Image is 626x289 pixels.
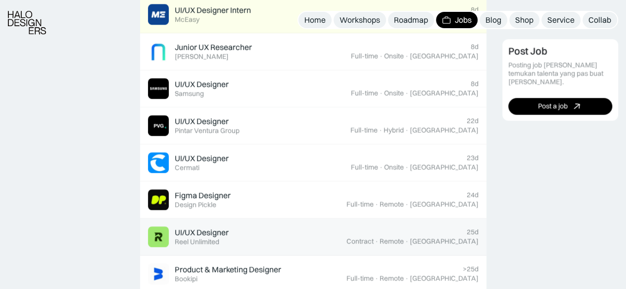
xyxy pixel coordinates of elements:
[394,15,428,25] div: Roadmap
[380,200,404,208] div: Remote
[140,144,486,181] a: Job ImageUI/UX DesignerCermati23dFull-time·Onsite·[GEOGRAPHIC_DATA]
[351,52,378,60] div: Full-time
[436,12,478,28] a: Jobs
[298,12,332,28] a: Home
[140,33,486,70] a: Job ImageJunior UX Researcher[PERSON_NAME]8dFull-time·Onsite·[GEOGRAPHIC_DATA]
[379,163,383,171] div: ·
[175,126,240,135] div: Pintar Ventura Group
[384,163,404,171] div: Onsite
[467,117,479,125] div: 22d
[148,226,169,247] img: Job Image
[405,126,409,134] div: ·
[388,12,434,28] a: Roadmap
[541,12,580,28] a: Service
[140,107,486,144] a: Job ImageUI/UX DesignerPintar Ventura Group22dFull-time·Hybrid·[GEOGRAPHIC_DATA]
[582,12,617,28] a: Collab
[480,12,507,28] a: Blog
[508,61,613,86] div: Posting job [PERSON_NAME] temukan talenta yang pas buat [PERSON_NAME].
[538,102,568,111] div: Post a job
[175,190,231,201] div: Figma Designer
[467,154,479,162] div: 23d
[175,15,199,24] div: McEasy
[467,228,479,236] div: 25d
[351,89,378,97] div: Full-time
[140,218,486,255] a: Job ImageUI/UX DesignerReel Unlimited25dContract·Remote·[GEOGRAPHIC_DATA]
[467,191,479,199] div: 24d
[471,42,479,51] div: 8d
[375,200,379,208] div: ·
[405,274,409,283] div: ·
[384,126,404,134] div: Hybrid
[175,164,199,172] div: Cermati
[148,189,169,210] img: Job Image
[175,116,229,126] div: UI/UX Designer
[351,163,378,171] div: Full-time
[375,237,379,246] div: ·
[410,163,479,171] div: [GEOGRAPHIC_DATA]
[140,70,486,107] a: Job ImageUI/UX DesignerSamsung8dFull-time·Onsite·[GEOGRAPHIC_DATA]
[379,89,383,97] div: ·
[346,200,374,208] div: Full-time
[471,5,479,14] div: 8d
[375,274,379,283] div: ·
[410,237,479,246] div: [GEOGRAPHIC_DATA]
[410,52,479,60] div: [GEOGRAPHIC_DATA]
[379,52,383,60] div: ·
[547,15,575,25] div: Service
[410,89,479,97] div: [GEOGRAPHIC_DATA]
[405,237,409,246] div: ·
[384,89,404,97] div: Onsite
[350,126,378,134] div: Full-time
[175,52,229,61] div: [PERSON_NAME]
[410,274,479,283] div: [GEOGRAPHIC_DATA]
[380,237,404,246] div: Remote
[509,12,539,28] a: Shop
[175,238,219,246] div: Reel Unlimited
[175,227,229,238] div: UI/UX Designer
[148,4,169,25] img: Job Image
[485,15,501,25] div: Blog
[148,152,169,173] img: Job Image
[455,15,472,25] div: Jobs
[175,79,229,89] div: UI/UX Designer
[588,15,611,25] div: Collab
[175,153,229,164] div: UI/UX Designer
[175,5,251,15] div: UI/UX Designer Intern
[175,275,197,283] div: Bookipi
[148,115,169,136] img: Job Image
[334,12,386,28] a: Workshops
[405,52,409,60] div: ·
[175,264,281,275] div: Product & Marketing Designer
[346,274,374,283] div: Full-time
[515,15,533,25] div: Shop
[148,41,169,62] img: Job Image
[508,45,547,57] div: Post Job
[379,126,383,134] div: ·
[405,163,409,171] div: ·
[384,52,404,60] div: Onsite
[471,80,479,88] div: 8d
[346,237,374,246] div: Contract
[175,42,252,52] div: Junior UX Researcher
[380,274,404,283] div: Remote
[339,15,380,25] div: Workshops
[140,181,486,218] a: Job ImageFigma DesignerDesign Pickle24dFull-time·Remote·[GEOGRAPHIC_DATA]
[304,15,326,25] div: Home
[148,78,169,99] img: Job Image
[175,89,204,98] div: Samsung
[405,89,409,97] div: ·
[175,201,216,209] div: Design Pickle
[148,263,169,284] img: Job Image
[405,200,409,208] div: ·
[410,126,479,134] div: [GEOGRAPHIC_DATA]
[410,200,479,208] div: [GEOGRAPHIC_DATA]
[463,265,479,273] div: >25d
[508,98,613,115] a: Post a job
